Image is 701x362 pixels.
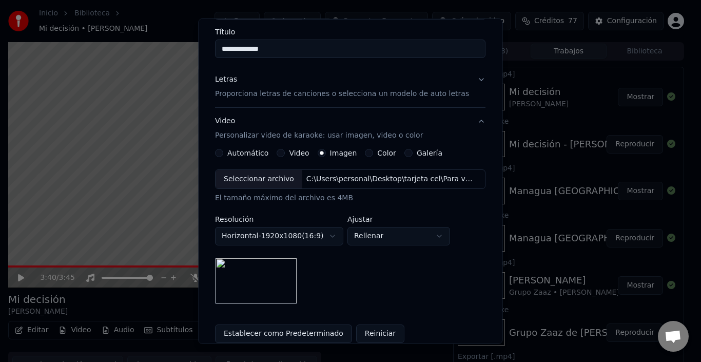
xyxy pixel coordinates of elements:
[378,149,397,157] label: Color
[215,89,469,99] p: Proporciona letras de canciones o selecciona un modelo de auto letras
[215,149,485,351] div: VideoPersonalizar video de karaoke: usar imagen, video o color
[215,108,485,149] button: VideoPersonalizar video de karaoke: usar imagen, video o color
[330,149,357,157] label: Imagen
[215,28,485,35] label: Título
[215,74,237,85] div: Letras
[417,149,442,157] label: Galería
[347,216,450,223] label: Ajustar
[289,149,309,157] label: Video
[215,130,423,141] p: Personalizar video de karaoke: usar imagen, video o color
[215,216,343,223] label: Resolución
[215,325,352,343] button: Establecer como Predeterminado
[215,116,423,141] div: Video
[215,66,485,107] button: LetrasProporciona letras de canciones o selecciona un modelo de auto letras
[216,170,302,188] div: Seleccionar archivo
[302,174,477,184] div: C:\Users\personal\Desktop\tarjeta cel\Para videos\IMG-20210104-WA0016.jpg
[215,193,485,203] div: El tamaño máximo del archivo es 4MB
[356,325,404,343] button: Reiniciar
[227,149,268,157] label: Automático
